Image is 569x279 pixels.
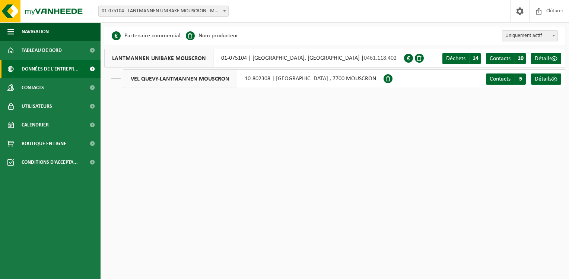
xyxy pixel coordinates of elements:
[22,22,49,41] span: Navigation
[490,76,511,82] span: Contacts
[104,49,404,68] div: 01-075104 | [GEOGRAPHIC_DATA], [GEOGRAPHIC_DATA] |
[22,134,66,153] span: Boutique en ligne
[531,73,561,85] a: Détails
[502,31,557,41] span: Uniquement actif
[99,6,228,16] span: 01-075104 - LANTMANNEN UNIBAKE MOUSCRON - MOUSCRON
[486,53,526,64] a: Contacts 10
[22,41,62,60] span: Tableau de bord
[490,56,511,62] span: Contacts
[112,30,181,41] li: Partenaire commercial
[515,73,526,85] span: 5
[123,70,237,88] span: VEL QUEVY-LANTMANNEN MOUSCRON
[22,153,78,172] span: Conditions d'accepta...
[442,53,481,64] a: Déchets 14
[502,30,558,41] span: Uniquement actif
[470,53,481,64] span: 14
[123,69,384,88] div: 10-802308 | [GEOGRAPHIC_DATA] , 7700 MOUSCRON
[515,53,526,64] span: 10
[22,60,79,78] span: Données de l'entrepr...
[486,73,526,85] a: Contacts 5
[98,6,229,17] span: 01-075104 - LANTMANNEN UNIBAKE MOUSCRON - MOUSCRON
[531,53,561,64] a: Détails
[535,76,551,82] span: Détails
[535,56,551,62] span: Détails
[22,116,49,134] span: Calendrier
[446,56,465,62] span: Déchets
[22,78,44,97] span: Contacts
[186,30,238,41] li: Nom producteur
[364,55,397,61] span: 0461.118.402
[22,97,52,116] span: Utilisateurs
[105,49,214,67] span: LANTMANNEN UNIBAKE MOUSCRON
